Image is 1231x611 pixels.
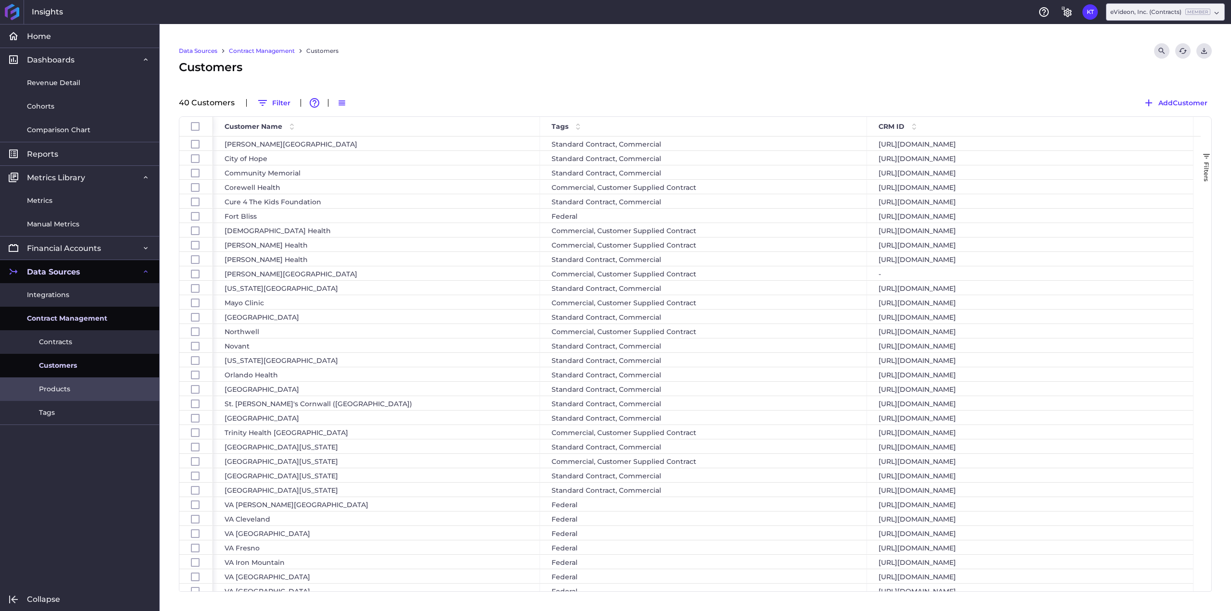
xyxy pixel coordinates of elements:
div: Press SPACE to select this row. [179,252,213,266]
div: [URL][DOMAIN_NAME] [867,194,1193,208]
div: Press SPACE to select this row. [179,180,213,194]
div: Press SPACE to select this row. [179,382,213,396]
div: [US_STATE][GEOGRAPHIC_DATA] [213,281,540,295]
div: [GEOGRAPHIC_DATA][US_STATE] [213,483,540,497]
div: Press SPACE to select this row. [179,425,213,439]
span: Cohorts [27,101,54,112]
div: Press SPACE to select this row. [179,555,213,569]
div: Press SPACE to select this row. [213,209,1193,223]
div: [URL][DOMAIN_NAME] [867,165,1193,179]
div: Standard Contract, Commercial [540,468,867,482]
div: [URL][DOMAIN_NAME] [867,310,1193,324]
div: Press SPACE to select this row. [213,555,1193,569]
div: [URL][DOMAIN_NAME] [867,483,1193,497]
button: Help [1036,4,1052,20]
div: [GEOGRAPHIC_DATA][US_STATE] [213,468,540,482]
span: Comparison Chart [27,125,90,135]
div: Press SPACE to select this row. [179,569,213,584]
div: Press SPACE to select this row. [213,367,1193,382]
div: Press SPACE to select this row. [179,454,213,468]
div: Mayo Clinic [213,295,540,309]
div: Federal [540,555,867,569]
div: [URL][DOMAIN_NAME] [867,425,1193,439]
div: Press SPACE to select this row. [213,223,1193,237]
a: Customers [306,47,339,55]
div: Press SPACE to select this row. [213,237,1193,252]
div: [URL][DOMAIN_NAME] [867,439,1193,453]
div: Federal [540,497,867,511]
div: Standard Contract, Commercial [540,353,867,367]
div: VA Iron Mountain [213,555,540,569]
div: [URL][DOMAIN_NAME] [867,209,1193,223]
div: Press SPACE to select this row. [213,540,1193,555]
div: [GEOGRAPHIC_DATA][US_STATE] [213,439,540,453]
div: [URL][DOMAIN_NAME] [867,295,1193,309]
div: [PERSON_NAME][GEOGRAPHIC_DATA] [213,137,540,150]
div: Press SPACE to select this row. [179,483,213,497]
div: [URL][DOMAIN_NAME] [867,569,1193,583]
div: Standard Contract, Commercial [540,252,867,266]
span: Add Customer [1158,98,1207,108]
div: [URL][DOMAIN_NAME] [867,584,1193,598]
div: Press SPACE to select this row. [213,569,1193,584]
div: Press SPACE to select this row. [213,454,1193,468]
span: Tags [39,408,55,418]
div: [US_STATE][GEOGRAPHIC_DATA] [213,353,540,367]
div: [URL][DOMAIN_NAME] [867,324,1193,338]
div: Press SPACE to select this row. [179,584,213,598]
div: [URL][DOMAIN_NAME] [867,180,1193,194]
div: Commercial, Customer Supplied Contract [540,237,867,251]
div: Fort Bliss [213,209,540,223]
div: [GEOGRAPHIC_DATA] [213,310,540,324]
div: [GEOGRAPHIC_DATA] [213,411,540,424]
div: Standard Contract, Commercial [540,338,867,352]
div: VA Cleveland [213,511,540,525]
div: 40 Customer s [179,99,240,107]
div: Press SPACE to select this row. [213,281,1193,295]
div: Press SPACE to select this row. [213,295,1193,310]
div: VA Fresno [213,540,540,554]
div: Standard Contract, Commercial [540,151,867,165]
div: [URL][DOMAIN_NAME] [867,411,1193,424]
div: Commercial, Customer Supplied Contract [540,223,867,237]
div: Press SPACE to select this row. [213,310,1193,324]
span: Data Sources [27,267,80,277]
button: Filter [252,95,295,111]
span: Revenue Detail [27,78,80,88]
span: Collapse [27,594,60,604]
button: Search by [1154,43,1169,59]
div: [URL][DOMAIN_NAME] [867,454,1193,468]
span: Contracts [39,337,72,347]
div: [PERSON_NAME] Health [213,252,540,266]
button: Refresh [1175,43,1191,59]
span: CRM ID [879,122,904,131]
div: Press SPACE to select this row. [213,526,1193,540]
div: eVideon, Inc. (Contracts) [1110,8,1210,16]
div: Press SPACE to select this row. [179,511,213,526]
button: AddCustomer [1139,95,1212,111]
div: Press SPACE to select this row. [179,209,213,223]
div: [URL][DOMAIN_NAME] [867,223,1193,237]
div: Commercial, Customer Supplied Contract [540,324,867,338]
div: Press SPACE to select this row. [179,223,213,237]
div: Standard Contract, Commercial [540,396,867,410]
span: Tags [552,122,568,131]
div: [URL][DOMAIN_NAME] [867,252,1193,266]
div: Press SPACE to select this row. [179,396,213,411]
div: Northwell [213,324,540,338]
div: Press SPACE to select this row. [179,266,213,281]
div: Press SPACE to select this row. [179,324,213,338]
div: [GEOGRAPHIC_DATA] [213,382,540,396]
div: Commercial, Customer Supplied Contract [540,266,867,280]
button: User Menu [1082,4,1098,20]
div: VA [GEOGRAPHIC_DATA] [213,584,540,598]
span: Metrics Library [27,173,85,183]
div: [URL][DOMAIN_NAME] [867,526,1193,540]
span: Customer Name [225,122,282,131]
a: Data Sources [179,47,217,55]
span: Dashboards [27,55,75,65]
button: User Menu [1196,43,1212,59]
div: Commercial, Customer Supplied Contract [540,295,867,309]
div: Press SPACE to select this row. [213,180,1193,194]
div: Press SPACE to select this row. [213,338,1193,353]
